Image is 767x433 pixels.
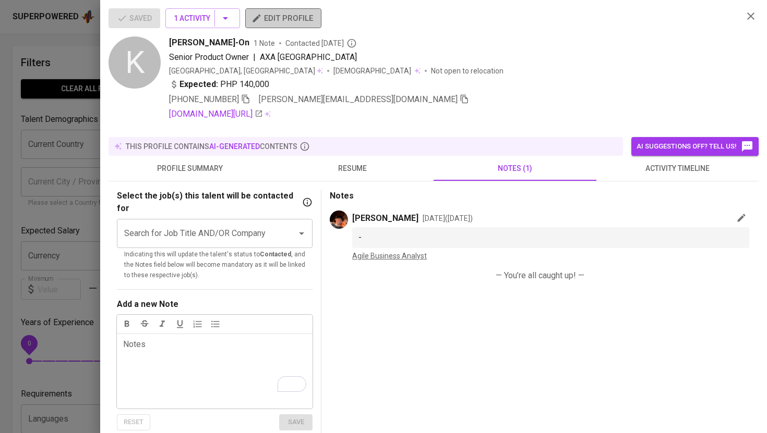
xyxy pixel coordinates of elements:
[169,66,323,76] div: [GEOGRAPHIC_DATA], [GEOGRAPHIC_DATA]
[294,226,309,241] button: Open
[169,78,269,91] div: PHP 140,000
[603,162,753,175] span: activity timeline
[358,232,362,242] span: -
[338,269,742,282] p: — You’re all caught up! —
[278,162,428,175] span: resume
[431,66,504,76] p: Not open to relocation
[117,333,313,409] div: To enrich screen reader interactions, please activate Accessibility in Grammarly extension settings
[169,36,249,49] span: [PERSON_NAME]-On
[260,251,291,258] b: Contacted
[245,8,321,28] button: edit profile
[123,338,146,413] div: Notes
[333,66,413,76] span: [DEMOGRAPHIC_DATA]
[115,162,265,175] span: profile summary
[169,94,239,104] span: [PHONE_NUMBER]
[330,211,348,229] img: diemas@glints.com
[124,250,305,281] p: Indicating this will update the talent's status to , and the Notes field below will become mandat...
[260,52,357,62] span: AXA [GEOGRAPHIC_DATA]
[637,140,753,153] span: AI suggestions off? Tell us!
[631,137,759,156] button: AI suggestions off? Tell us!
[330,190,750,202] p: Notes
[165,8,240,28] button: 1 Activity
[302,197,313,207] svg: If you have a specific job in mind for the talent, indicate it here. This will change the talent'...
[245,14,321,22] a: edit profile
[109,36,161,89] div: K
[169,52,249,62] span: Senior Product Owner
[169,108,263,120] a: [DOMAIN_NAME][URL]
[209,142,260,151] span: AI-generated
[440,162,590,175] span: notes (1)
[423,213,473,224] p: [DATE] ( [DATE] )
[253,51,256,64] span: |
[179,78,218,91] b: Expected:
[254,11,313,25] span: edit profile
[254,38,275,48] span: 1 Note
[285,38,357,48] span: Contacted [DATE]
[174,12,232,25] span: 1 Activity
[352,252,427,260] a: Agile Business Analyst
[126,141,297,152] p: this profile contains contents
[259,94,458,104] span: [PERSON_NAME][EMAIL_ADDRESS][DOMAIN_NAME]
[117,190,300,215] p: Select the job(s) this talent will be contacted for
[352,212,418,225] p: [PERSON_NAME]
[117,298,178,311] div: Add a new Note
